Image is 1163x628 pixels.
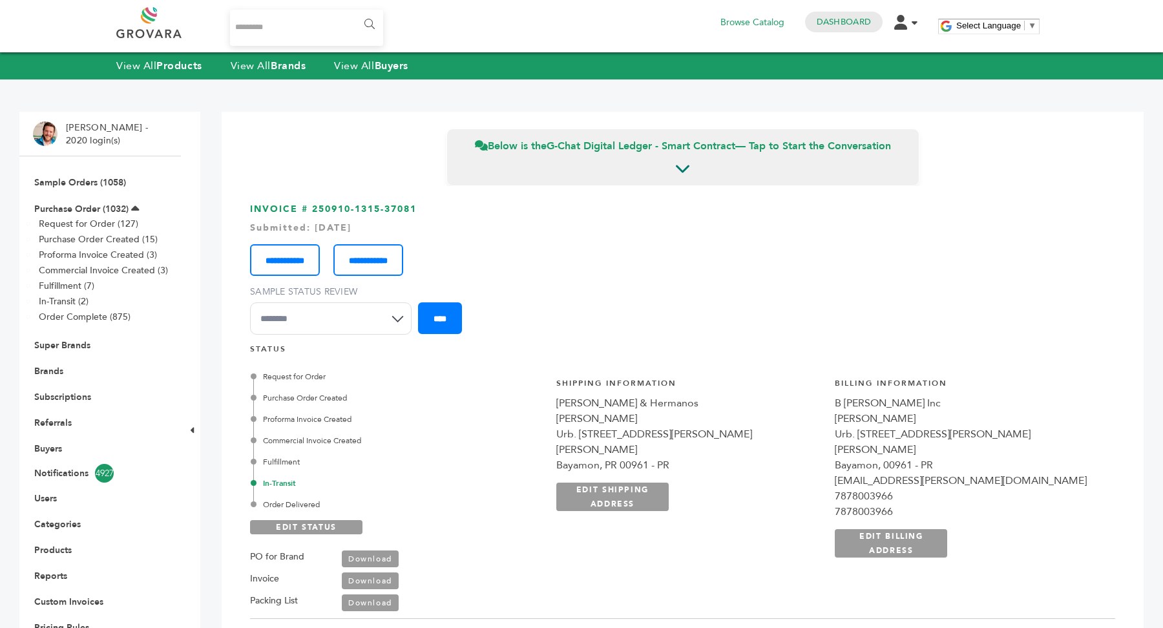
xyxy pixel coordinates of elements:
a: Purchase Order Created (15) [39,233,158,246]
div: [PERSON_NAME] & Hermanos [556,395,822,411]
a: Select Language​ [956,21,1036,30]
strong: G-Chat Digital Ledger - Smart Contract [547,139,735,153]
a: Order Complete (875) [39,311,131,323]
label: Sample Status Review [250,286,418,298]
h4: STATUS [250,344,1115,361]
a: Fulfillment (7) [39,280,94,292]
a: Request for Order (127) [39,218,138,230]
a: Download [342,550,399,567]
a: Commercial Invoice Created (3) [39,264,168,277]
div: In-Transit [253,477,542,489]
h3: INVOICE # 250910-1315-37081 [250,203,1115,344]
div: Purchase Order Created [253,392,542,404]
div: Urb. [STREET_ADDRESS][PERSON_NAME][PERSON_NAME] [556,426,822,457]
label: Packing List [250,593,298,609]
a: Download [342,572,399,589]
a: Custom Invoices [34,596,103,608]
strong: Brands [271,59,306,73]
label: PO for Brand [250,549,304,565]
div: Fulfillment [253,456,542,468]
span: Select Language [956,21,1021,30]
div: Order Delivered [253,499,542,510]
a: Proforma Invoice Created (3) [39,249,157,261]
div: Request for Order [253,371,542,382]
input: Search... [230,10,383,46]
a: EDIT STATUS [250,520,362,534]
div: Bayamon, 00961 - PR [835,457,1101,473]
a: Super Brands [34,339,90,351]
a: EDIT BILLING ADDRESS [835,529,947,558]
div: Urb. [STREET_ADDRESS][PERSON_NAME][PERSON_NAME] [835,426,1101,457]
a: Users [34,492,57,505]
div: 7878003966 [835,488,1101,504]
a: Referrals [34,417,72,429]
a: Download [342,594,399,611]
a: Purchase Order (1032) [34,203,129,215]
li: [PERSON_NAME] - 2020 login(s) [66,121,151,147]
a: Dashboard [817,16,871,28]
div: [EMAIL_ADDRESS][PERSON_NAME][DOMAIN_NAME] [835,473,1101,488]
a: Brands [34,365,63,377]
div: Submitted: [DATE] [250,222,1115,235]
a: View AllProducts [116,59,202,73]
a: Sample Orders (1058) [34,176,126,189]
h4: Shipping Information [556,378,822,395]
a: View AllBuyers [334,59,408,73]
a: Subscriptions [34,391,91,403]
span: ▼ [1028,21,1036,30]
a: View AllBrands [231,59,306,73]
a: Notifications4927 [34,464,166,483]
div: 7878003966 [835,504,1101,519]
a: Browse Catalog [720,16,784,30]
div: [PERSON_NAME] [556,411,822,426]
div: Bayamon, PR 00961 - PR [556,457,822,473]
label: Invoice [250,571,279,587]
a: EDIT SHIPPING ADDRESS [556,483,669,511]
div: Proforma Invoice Created [253,413,542,425]
div: [PERSON_NAME] [835,411,1101,426]
a: Products [34,544,72,556]
div: Commercial Invoice Created [253,435,542,446]
strong: Products [156,59,202,73]
strong: Buyers [375,59,408,73]
a: Categories [34,518,81,530]
div: B [PERSON_NAME] Inc [835,395,1101,411]
a: In-Transit (2) [39,295,89,308]
span: Below is the — Tap to Start the Conversation [475,139,891,153]
a: Buyers [34,443,62,455]
a: Reports [34,570,67,582]
h4: Billing Information [835,378,1101,395]
span: 4927 [95,464,114,483]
